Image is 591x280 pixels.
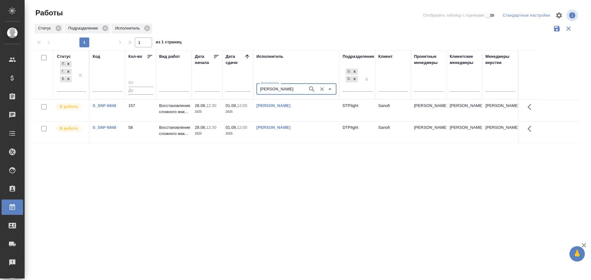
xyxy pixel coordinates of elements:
[156,38,182,47] span: из 1 страниц
[414,53,444,66] div: Проектные менеджеры
[195,103,206,108] p: 28.08,
[423,12,484,18] span: Отобразить таблицу с оценками
[60,104,78,110] p: В работе
[447,100,482,121] td: [PERSON_NAME]
[93,103,116,108] a: S_SNF-6848
[59,60,72,68] div: Подбор, Готов к работе, В работе
[60,61,65,67] div: Подбор
[237,103,247,108] p: 12:00
[159,53,180,60] div: Вид работ
[447,121,482,143] td: [PERSON_NAME]
[485,53,515,66] div: Менеджеры верстки
[346,69,351,75] div: DTPqa
[256,53,283,60] div: Исполнитель
[93,125,116,130] a: S_SNF-6848
[256,103,291,108] a: [PERSON_NAME]
[226,125,237,130] p: 01.09,
[411,100,447,121] td: [PERSON_NAME]
[68,25,100,31] p: Подразделение
[569,246,585,262] button: 🙏
[450,53,479,66] div: Клиентские менеджеры
[572,247,582,260] span: 🙏
[524,100,539,114] button: Здесь прячутся важные кнопки
[195,131,219,137] p: 2025
[206,125,216,130] p: 12:30
[57,53,71,60] div: Статус
[125,121,156,143] td: 58
[318,85,326,93] button: Очистить
[485,103,515,109] p: [PERSON_NAME]
[551,23,563,34] button: Сохранить фильтры
[307,85,316,94] button: Поиск
[34,8,63,18] span: Работы
[206,103,216,108] p: 12:30
[195,125,206,130] p: 28.08,
[226,131,250,137] p: 2025
[566,10,579,21] span: Посмотреть информацию
[128,53,142,60] div: Кол-во
[524,121,539,136] button: Здесь прячутся важные кнопки
[60,76,65,82] div: В работе
[501,11,552,20] div: split button
[237,125,247,130] p: 12:00
[55,103,86,111] div: Исполнитель выполняет работу
[343,53,374,60] div: Подразделение
[59,68,72,76] div: Подбор, Готов к работе, В работе
[34,24,63,34] div: Статус
[65,24,110,34] div: Подразделение
[111,24,152,34] div: Исполнитель
[345,75,359,83] div: DTPqa, DTPlight
[226,103,237,108] p: 01.09,
[38,25,53,31] p: Статус
[159,124,189,137] p: Восстановление сложного мак...
[128,87,153,94] input: До
[115,25,142,31] p: Исполнитель
[563,23,574,34] button: Сбросить фильтры
[485,124,515,131] p: [PERSON_NAME]
[125,100,156,121] td: 157
[195,53,213,66] div: Дата начала
[55,124,86,133] div: Исполнитель выполняет работу
[326,85,334,93] button: Open
[345,68,359,76] div: DTPqa, DTPlight
[60,69,65,75] div: Готов к работе
[60,125,78,132] p: В работе
[340,100,375,121] td: DTPlight
[346,76,351,82] div: DTPlight
[378,124,408,131] p: Sanofi
[340,121,375,143] td: DTPlight
[256,125,291,130] a: [PERSON_NAME]
[128,79,153,87] input: От
[411,121,447,143] td: [PERSON_NAME]
[226,53,244,66] div: Дата сдачи
[159,103,189,115] p: Восстановление сложного мак...
[378,53,392,60] div: Клиент
[93,53,100,60] div: Код
[195,109,219,115] p: 2025
[378,103,408,109] p: Sanofi
[59,75,72,83] div: Подбор, Готов к работе, В работе
[226,109,250,115] p: 2025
